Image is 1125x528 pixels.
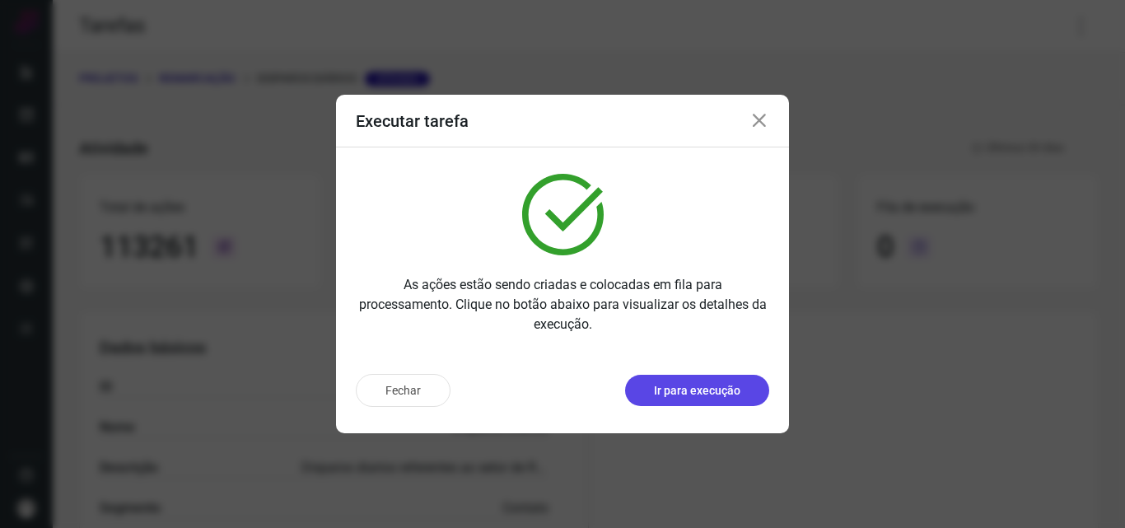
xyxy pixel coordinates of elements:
button: Fechar [356,374,450,407]
p: As ações estão sendo criadas e colocadas em fila para processamento. Clique no botão abaixo para ... [356,275,769,334]
button: Ir para execução [625,375,769,406]
p: Ir para execução [654,382,740,400]
h3: Executar tarefa [356,111,469,131]
img: verified.svg [522,174,604,255]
